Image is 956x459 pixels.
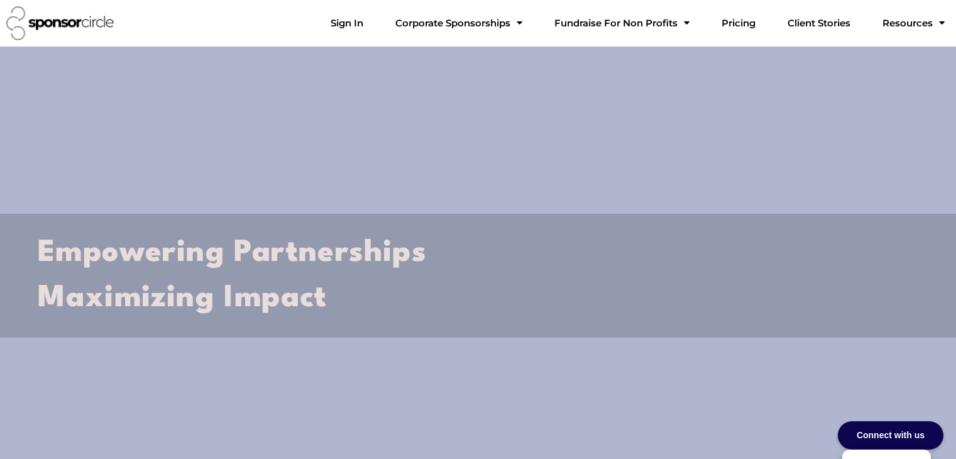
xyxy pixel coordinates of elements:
a: Sign In [321,11,373,36]
h2: Empowering Partnerships Maximizing Impact [38,231,918,321]
a: Corporate SponsorshipsMenu Toggle [385,11,532,36]
nav: Menu [321,11,955,36]
a: Resources [872,11,955,36]
a: Pricing [712,11,766,36]
a: Fundraise For Non ProfitsMenu Toggle [544,11,700,36]
img: Sponsor Circle logo [6,6,114,40]
div: Connect with us [838,421,943,450]
a: Client Stories [777,11,860,36]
